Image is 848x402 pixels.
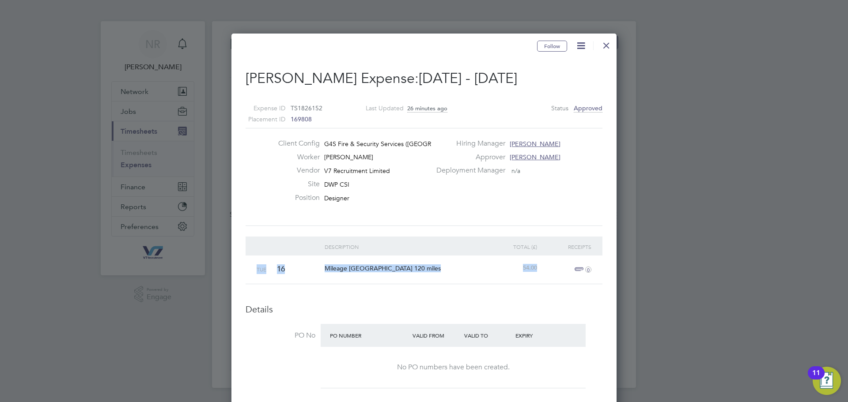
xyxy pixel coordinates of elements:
i: 0 [585,267,591,273]
span: Designer [324,194,349,202]
span: n/a [511,167,520,175]
h2: [PERSON_NAME] Expense: [246,69,602,88]
span: TS1826152 [291,104,322,112]
div: Valid From [410,327,462,343]
span: Tue [257,266,266,273]
label: Position [271,193,320,203]
div: Receipts [539,237,594,257]
span: 26 minutes ago [407,105,447,113]
div: 11 [812,373,820,384]
label: Site [271,180,320,189]
div: No PO numbers have been created. [329,363,577,372]
label: Placement ID [235,114,285,125]
span: [PERSON_NAME] [510,153,560,161]
div: Valid To [462,327,514,343]
span: [PERSON_NAME] [324,153,373,161]
span: Mileage [GEOGRAPHIC_DATA] 120 miles [325,264,441,272]
span: 54.00 [523,264,537,271]
label: PO No [246,331,315,340]
span: DWP CSI [324,180,349,188]
div: Expiry [513,327,565,343]
label: Deployment Manager [431,166,505,175]
h3: Details [246,304,602,315]
label: Worker [271,153,320,162]
span: 16 [277,264,285,274]
label: Client Config [271,139,320,148]
label: Status [551,103,568,114]
label: Last Updated [353,103,404,114]
button: Follow [537,41,567,52]
span: 169808 [291,115,312,123]
span: [PERSON_NAME] [510,140,560,148]
div: Description [322,237,485,257]
label: Expense ID [235,103,285,114]
div: PO Number [328,327,410,343]
div: Total (£) [485,237,539,257]
label: Approver [431,153,505,162]
button: Open Resource Center, 11 new notifications [813,367,841,395]
span: V7 Recruitment Limited [324,167,390,175]
span: Approved [574,104,602,113]
span: G4S Fire & Security Services ([GEOGRAPHIC_DATA]) Li… [324,140,485,148]
label: Hiring Manager [431,139,505,148]
span: [DATE] - [DATE] [419,70,517,87]
label: Vendor [271,166,320,175]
